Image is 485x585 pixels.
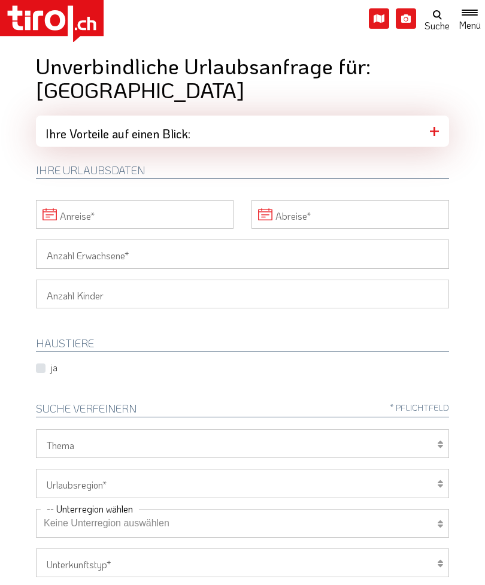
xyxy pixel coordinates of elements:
[369,8,389,29] i: Karte öffnen
[36,165,449,179] h2: Ihre Urlaubsdaten
[36,116,449,147] div: Ihre Vorteile auf einen Blick:
[36,54,449,101] h1: Unverbindliche Urlaubsanfrage für: [GEOGRAPHIC_DATA]
[396,8,416,29] i: Fotogalerie
[390,403,449,412] span: * Pflichtfeld
[36,338,449,352] h2: HAUSTIERE
[454,7,485,30] button: Toggle navigation
[50,361,57,374] label: ja
[36,403,449,417] h2: Suche verfeinern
